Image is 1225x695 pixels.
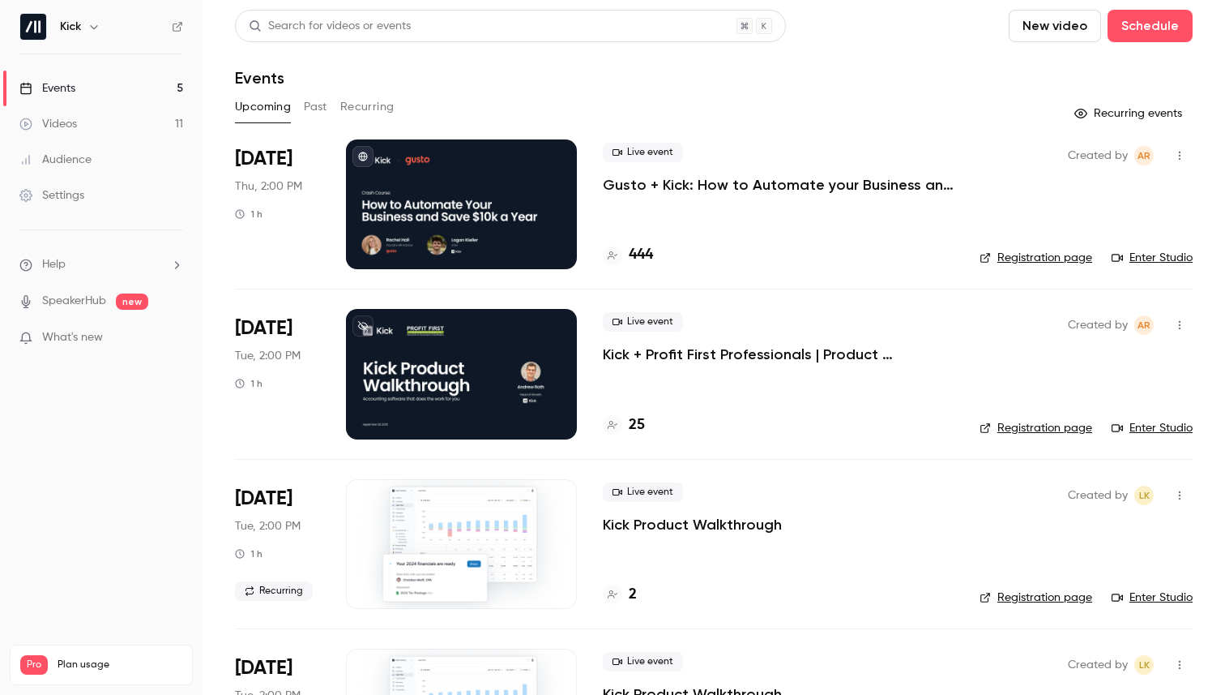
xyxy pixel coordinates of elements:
[603,143,683,162] span: Live event
[1068,655,1128,675] span: Created by
[235,518,301,534] span: Tue, 2:00 PM
[235,581,313,601] span: Recurring
[235,547,262,560] div: 1 h
[1112,250,1193,266] a: Enter Studio
[1137,146,1150,165] span: AR
[235,309,320,439] div: Sep 30 Tue, 2:00 PM (America/Toronto)
[1137,315,1150,335] span: AR
[60,19,81,35] h6: Kick
[980,250,1092,266] a: Registration page
[1108,10,1193,42] button: Schedule
[235,315,292,341] span: [DATE]
[235,348,301,364] span: Tue, 2:00 PM
[42,293,106,310] a: SpeakerHub
[19,256,183,273] li: help-dropdown-opener
[1112,420,1193,436] a: Enter Studio
[19,187,84,204] div: Settings
[1068,146,1128,165] span: Created by
[1068,315,1128,335] span: Created by
[19,152,92,168] div: Audience
[164,331,183,345] iframe: Noticeable Trigger
[235,655,292,681] span: [DATE]
[116,294,148,310] span: new
[235,178,302,195] span: Thu, 2:00 PM
[235,146,292,172] span: [DATE]
[603,175,954,195] a: Gusto + Kick: How to Automate your Business and Save $10k a Year
[629,414,645,436] h4: 25
[603,244,653,266] a: 444
[603,515,782,534] a: Kick Product Walkthrough
[235,208,262,221] div: 1 h
[1112,590,1193,606] a: Enter Studio
[1009,10,1101,42] button: New video
[235,139,320,269] div: Sep 25 Thu, 11:00 AM (America/Vancouver)
[1134,655,1154,675] span: Logan Kieller
[980,420,1092,436] a: Registration page
[340,94,395,120] button: Recurring
[235,486,292,512] span: [DATE]
[19,116,77,132] div: Videos
[249,18,411,35] div: Search for videos or events
[603,414,645,436] a: 25
[235,68,284,88] h1: Events
[58,659,182,671] span: Plan usage
[603,483,683,502] span: Live event
[19,80,75,97] div: Events
[603,652,683,671] span: Live event
[20,14,46,40] img: Kick
[235,479,320,609] div: Sep 30 Tue, 11:00 AM (America/Los Angeles)
[603,345,954,364] a: Kick + Profit First Professionals | Product Walkthrough
[1134,146,1154,165] span: Andrew Roth
[1134,315,1154,335] span: Andrew Roth
[42,256,66,273] span: Help
[42,329,103,346] span: What's new
[304,94,327,120] button: Past
[235,94,291,120] button: Upcoming
[629,244,653,266] h4: 444
[1139,486,1150,505] span: LK
[603,312,683,332] span: Live event
[1068,486,1128,505] span: Created by
[1134,486,1154,505] span: Logan Kieller
[1067,101,1193,127] button: Recurring events
[629,584,637,606] h4: 2
[980,590,1092,606] a: Registration page
[20,655,48,675] span: Pro
[1139,655,1150,675] span: LK
[603,584,637,606] a: 2
[235,377,262,390] div: 1 h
